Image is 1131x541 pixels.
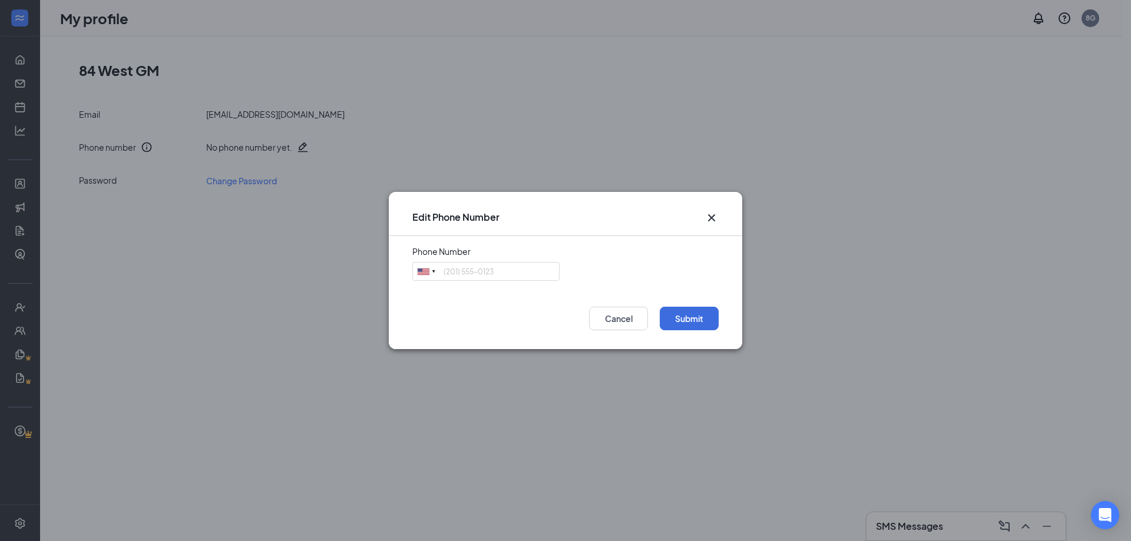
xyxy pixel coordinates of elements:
h3: Edit Phone Number [412,211,500,224]
svg: Cross [705,211,719,225]
button: Cancel [589,307,648,330]
div: Phone Number [412,245,471,257]
input: (201) 555-0123 [412,262,560,281]
button: Submit [660,307,719,330]
button: Close [705,211,719,225]
div: Open Intercom Messenger [1091,501,1119,529]
div: United States: +1 [413,263,440,280]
